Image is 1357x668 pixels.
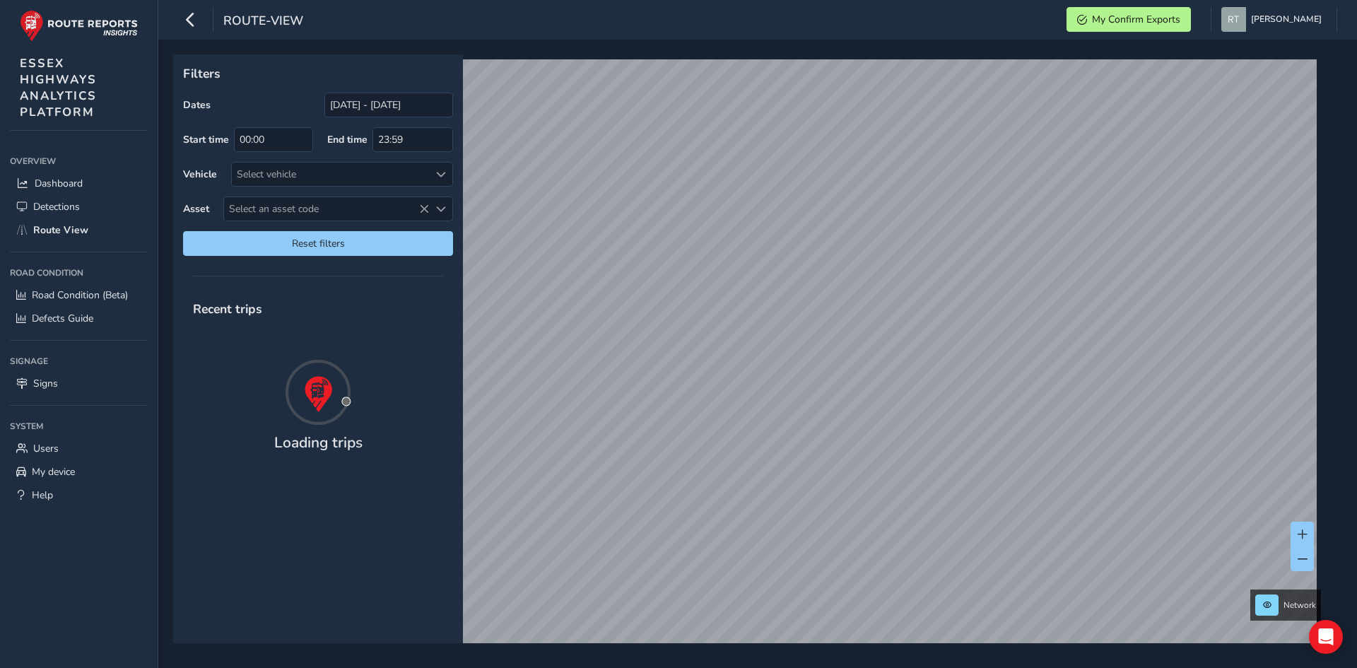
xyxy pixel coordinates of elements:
[274,434,363,452] h4: Loading trips
[32,312,93,325] span: Defects Guide
[183,98,211,112] label: Dates
[10,437,148,460] a: Users
[10,416,148,437] div: System
[183,133,229,146] label: Start time
[10,484,148,507] a: Help
[1309,620,1343,654] div: Open Intercom Messenger
[32,288,128,302] span: Road Condition (Beta)
[429,197,452,221] div: Select an asset code
[1067,7,1191,32] button: My Confirm Exports
[224,197,429,221] span: Select an asset code
[183,64,453,83] p: Filters
[10,283,148,307] a: Road Condition (Beta)
[194,237,442,250] span: Reset filters
[33,223,88,237] span: Route View
[183,231,453,256] button: Reset filters
[1221,7,1246,32] img: diamond-layout
[183,202,209,216] label: Asset
[32,465,75,479] span: My device
[10,351,148,372] div: Signage
[10,151,148,172] div: Overview
[33,200,80,213] span: Detections
[10,218,148,242] a: Route View
[10,307,148,330] a: Defects Guide
[1251,7,1322,32] span: [PERSON_NAME]
[327,133,368,146] label: End time
[32,488,53,502] span: Help
[33,442,59,455] span: Users
[232,163,429,186] div: Select vehicle
[35,177,83,190] span: Dashboard
[1092,13,1180,26] span: My Confirm Exports
[183,168,217,181] label: Vehicle
[10,372,148,395] a: Signs
[223,12,303,32] span: route-view
[20,10,138,42] img: rr logo
[10,195,148,218] a: Detections
[178,59,1317,660] canvas: Map
[1283,599,1316,611] span: Network
[10,460,148,484] a: My device
[10,262,148,283] div: Road Condition
[20,55,97,120] span: ESSEX HIGHWAYS ANALYTICS PLATFORM
[33,377,58,390] span: Signs
[183,291,272,327] span: Recent trips
[1221,7,1327,32] button: [PERSON_NAME]
[10,172,148,195] a: Dashboard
